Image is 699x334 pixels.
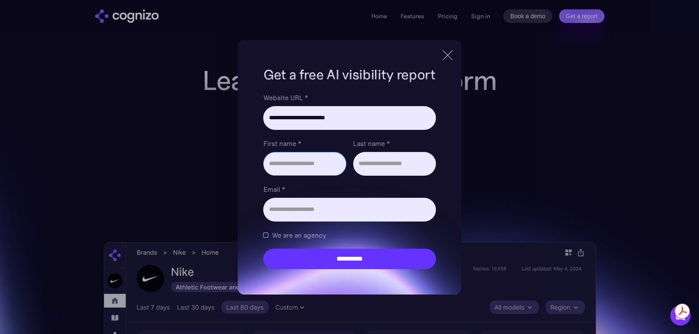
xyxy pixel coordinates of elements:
[263,93,435,103] label: Website URL *
[272,230,326,240] span: We are an agency
[263,184,435,194] label: Email *
[263,93,435,269] form: Brand Report Form
[353,138,436,149] label: Last name *
[263,65,435,84] h1: Get a free AI visibility report
[263,138,346,149] label: First name *
[670,305,691,326] div: Open Intercom Messenger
